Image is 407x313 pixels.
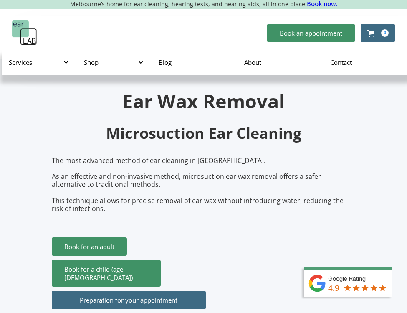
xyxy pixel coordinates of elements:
[381,29,389,37] div: 0
[2,50,77,75] div: Services
[267,24,355,42] a: Book an appointment
[12,20,37,46] a: home
[52,260,161,287] a: Book for a child (age [DEMOGRAPHIC_DATA])
[77,50,152,75] div: Shop
[52,92,356,110] h1: Ear Wax Removal
[52,237,127,256] a: Book for an adult
[84,58,142,66] div: Shop
[52,124,356,143] h2: Microsuction Ear Cleaning
[52,157,356,213] p: The most advanced method of ear cleaning in [GEOGRAPHIC_DATA]. As an effective and non-invasive m...
[9,58,67,66] div: Services
[152,50,238,74] a: Blog
[361,24,395,42] a: Open cart
[238,50,323,74] a: About
[52,291,206,309] a: Preparation for your appointment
